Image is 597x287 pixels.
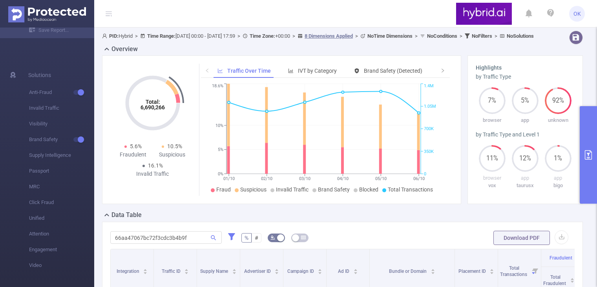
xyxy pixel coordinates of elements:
[389,269,428,274] span: Bundle or Domain
[184,268,189,270] i: icon: caret-up
[29,179,94,195] span: MRC
[184,271,189,273] i: icon: caret-down
[287,269,315,274] span: Campaign ID
[223,176,235,181] tspan: 01/10
[301,235,306,240] i: icon: table
[245,235,248,241] span: %
[476,174,509,182] p: browser
[338,269,351,274] span: Ad ID
[29,147,94,163] span: Supply Intelligence
[472,33,492,39] b: No Filters
[458,269,487,274] span: Placement ID
[424,104,436,109] tspan: 1.05M
[133,170,172,178] div: Invalid Traffic
[29,163,94,179] span: Passport
[29,195,94,210] span: Click Fraud
[235,33,243,39] span: >
[227,68,271,74] span: Traffic Over Time
[492,33,500,39] span: >
[29,116,94,132] span: Visibility
[274,268,279,272] div: Sort
[212,84,223,89] tspan: 18.6%
[148,162,163,169] span: 16.1%
[29,100,94,116] span: Invalid Traffic
[130,143,142,149] span: 5.6%
[318,268,322,270] i: icon: caret-up
[476,64,575,72] h3: Highlights
[117,269,141,274] span: Integration
[184,268,189,272] div: Sort
[440,68,445,73] i: icon: right
[29,242,94,258] span: Engagement
[573,6,581,22] span: OK
[490,268,494,270] i: icon: caret-up
[232,268,237,272] div: Sort
[153,151,192,159] div: Suspicious
[133,33,140,39] span: >
[509,174,542,182] p: app
[232,271,236,273] i: icon: caret-down
[489,268,494,272] div: Sort
[413,176,425,181] tspan: 06/10
[111,210,142,220] h2: Data Table
[509,182,542,189] p: taurusx
[512,155,539,162] span: 12%
[218,147,223,153] tspan: 5%
[216,186,231,193] span: Fraud
[29,85,94,100] span: Anti-Fraud
[290,33,298,39] span: >
[375,176,387,181] tspan: 05/10
[8,6,86,22] img: Protected Media
[29,22,94,38] a: Save Report...
[29,210,94,226] span: Unified
[275,271,279,273] i: icon: caret-down
[476,73,575,81] div: by Traffic Type
[275,268,279,270] i: icon: caret-up
[490,271,494,273] i: icon: caret-down
[367,33,413,39] b: No Time Dimensions
[542,116,575,124] p: unknown
[113,151,153,159] div: Fraudulent
[141,104,165,110] tspan: 6,690,266
[305,33,353,39] u: 8 Dimensions Applied
[424,149,434,154] tspan: 350K
[353,33,360,39] span: >
[476,131,575,139] div: by Traffic Type and Level 1
[364,68,422,74] span: Brand Safety (Detected)
[337,176,349,181] tspan: 04/10
[413,33,420,39] span: >
[102,33,109,39] i: icon: user
[479,98,506,104] span: 7%
[299,176,310,181] tspan: 03/10
[218,171,223,177] tspan: 0%
[318,271,322,273] i: icon: caret-down
[250,33,275,39] b: Time Zone:
[507,33,534,39] b: No Solutions
[28,67,51,83] span: Solutions
[570,280,574,282] i: icon: caret-down
[298,68,337,74] span: IVT by Category
[476,182,509,189] p: vox
[457,33,465,39] span: >
[427,33,457,39] b: No Conditions
[200,269,229,274] span: Supply Name
[545,98,571,104] span: 92%
[143,268,148,270] i: icon: caret-up
[542,174,575,182] p: app
[543,274,567,286] span: Total Fraudulent
[162,269,182,274] span: Traffic ID
[111,44,138,54] h2: Overview
[288,68,294,74] i: icon: bar-chart
[244,269,272,274] span: Advertiser ID
[570,277,575,281] div: Sort
[388,186,433,193] span: Total Transactions
[476,116,509,124] p: browser
[479,155,506,162] span: 11%
[143,268,148,272] div: Sort
[29,258,94,273] span: Video
[500,265,528,277] span: Total Transactions
[318,186,350,193] span: Brand Safety
[29,132,94,147] span: Brand Safety
[232,268,236,270] i: icon: caret-up
[424,171,426,177] tspan: 0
